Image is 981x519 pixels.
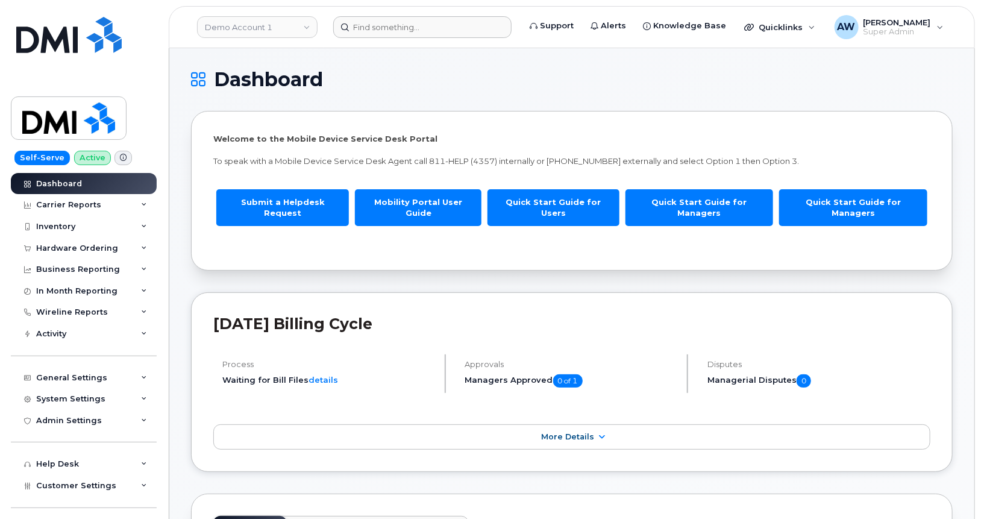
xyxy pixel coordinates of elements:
a: details [309,375,338,385]
p: To speak with a Mobile Device Service Desk Agent call 811-HELP (4357) internally or [PHONE_NUMBER... [213,156,930,167]
p: Welcome to the Mobile Device Service Desk Portal [213,133,930,145]
h5: Managerial Disputes [707,374,930,388]
a: Mobility Portal User Guide [355,189,481,226]
span: More Details [541,432,594,441]
h2: [DATE] Billing Cycle [213,315,930,333]
li: Waiting for Bill Files [222,374,434,386]
span: Dashboard [214,71,323,89]
h5: Managers Approved [465,374,677,388]
h4: Process [222,360,434,369]
h4: Approvals [465,360,677,369]
h4: Disputes [707,360,930,369]
span: 0 [797,374,811,388]
a: Quick Start Guide for Managers [625,189,774,226]
a: Submit a Helpdesk Request [216,189,349,226]
a: Quick Start Guide for Managers [779,189,927,226]
a: Quick Start Guide for Users [487,189,619,226]
span: 0 of 1 [553,374,583,388]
